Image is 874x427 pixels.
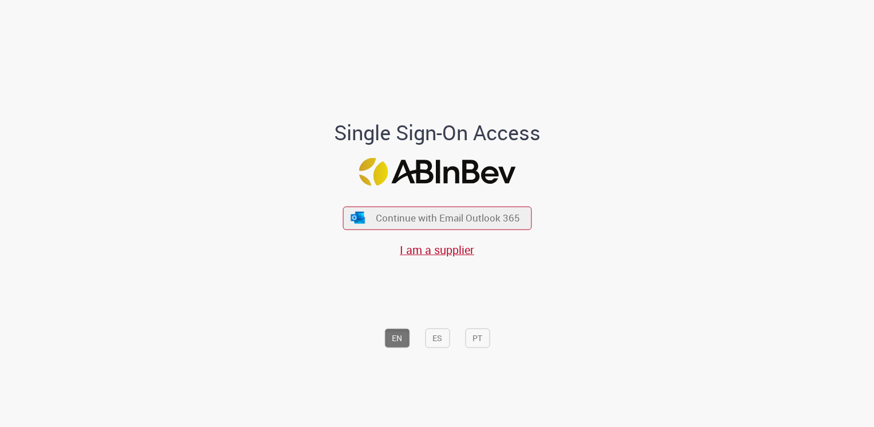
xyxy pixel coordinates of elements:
button: ES [425,328,450,347]
button: EN [384,328,410,347]
img: Logo ABInBev [359,157,515,185]
img: ícone Azure/Microsoft 360 [350,212,366,224]
span: Continue with Email Outlook 365 [376,211,520,224]
button: PT [465,328,490,347]
a: I am a supplier [400,242,474,257]
button: ícone Azure/Microsoft 360 Continue with Email Outlook 365 [343,206,531,230]
h1: Single Sign-On Access [279,121,596,144]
